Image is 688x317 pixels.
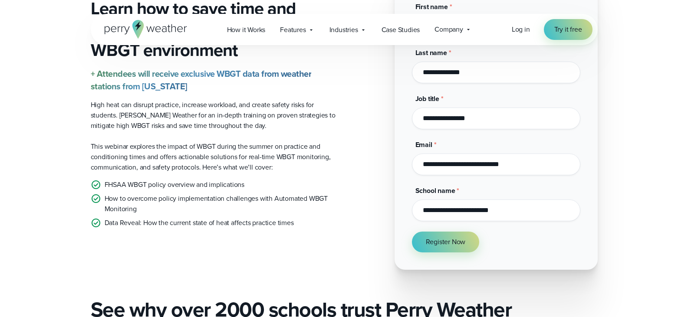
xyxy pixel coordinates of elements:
[415,140,432,150] span: Email
[280,25,306,35] span: Features
[412,232,480,252] button: Register Now
[415,2,448,12] span: First name
[382,25,420,35] span: Case Studies
[415,94,439,104] span: Job title
[435,24,463,35] span: Company
[544,19,593,40] a: Try it free
[91,67,312,93] strong: + Attendees will receive exclusive WBGT data from weather stations from [US_STATE]
[227,25,266,35] span: How it Works
[415,48,447,58] span: Last name
[91,100,337,131] p: High heat can disrupt practice, increase workload, and create safety risks for students. [PERSON_...
[512,24,530,35] a: Log in
[105,193,337,214] p: How to overcome policy implementation challenges with Automated WBGT Monitoring
[91,141,337,173] p: This webinar explores the impact of WBGT during the summer on practice and conditioning times and...
[329,25,358,35] span: Industries
[554,24,582,35] span: Try it free
[220,21,273,39] a: How it Works
[415,186,455,196] span: School name
[105,180,244,190] p: FHSAA WBGT policy overview and implications
[512,24,530,34] span: Log in
[426,237,466,247] span: Register Now
[374,21,428,39] a: Case Studies
[105,218,294,228] p: Data Reveal: How the current state of heat affects practice times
